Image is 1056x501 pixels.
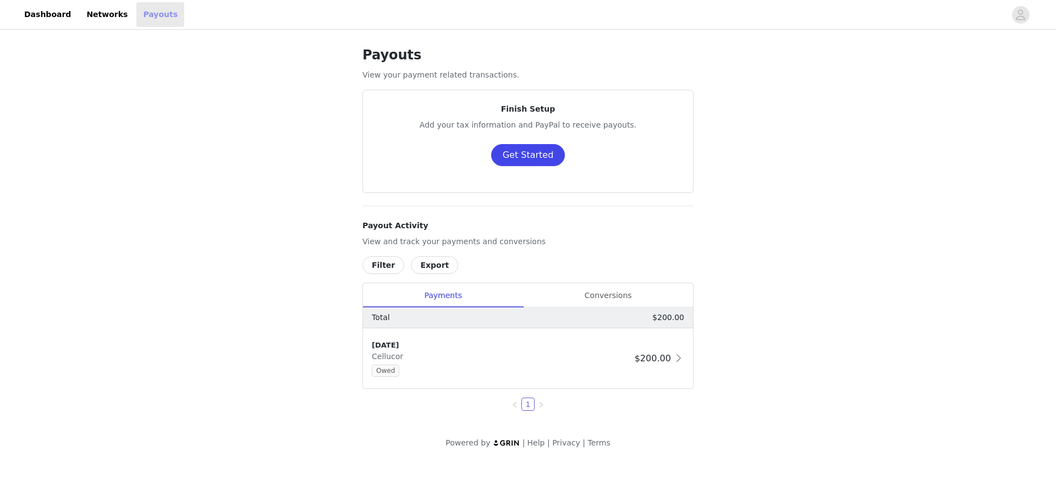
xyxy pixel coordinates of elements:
i: icon: left [512,401,518,408]
span: $200.00 [635,353,671,364]
a: Networks [80,2,134,27]
div: Payments [363,283,523,308]
p: $200.00 [652,312,684,323]
img: logo [493,439,520,447]
h4: Payout Activity [362,220,694,232]
li: Next Page [535,398,548,411]
a: Privacy [552,438,580,447]
div: avatar [1015,6,1026,24]
a: Dashboard [18,2,78,27]
a: Help [527,438,545,447]
div: Conversions [523,283,693,308]
p: Add your tax information and PayPal to receive payouts. [376,119,680,131]
button: Export [411,256,458,274]
p: Finish Setup [376,103,680,115]
h1: Payouts [362,45,694,65]
li: Previous Page [508,398,521,411]
span: Powered by [446,438,490,447]
span: | [547,438,550,447]
span: | [522,438,525,447]
a: 1 [522,398,534,410]
p: Total [372,312,390,323]
button: Get Started [491,144,565,166]
a: Payouts [136,2,184,27]
button: Filter [362,256,404,274]
span: | [582,438,585,447]
p: View and track your payments and conversions [362,236,694,247]
a: Terms [587,438,610,447]
li: 1 [521,398,535,411]
p: View your payment related transactions. [362,69,694,81]
span: Owed [372,365,399,377]
div: clickable-list-item [363,328,693,388]
span: Cellucor [372,352,408,361]
div: [DATE] [372,340,630,351]
i: icon: right [538,401,544,408]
